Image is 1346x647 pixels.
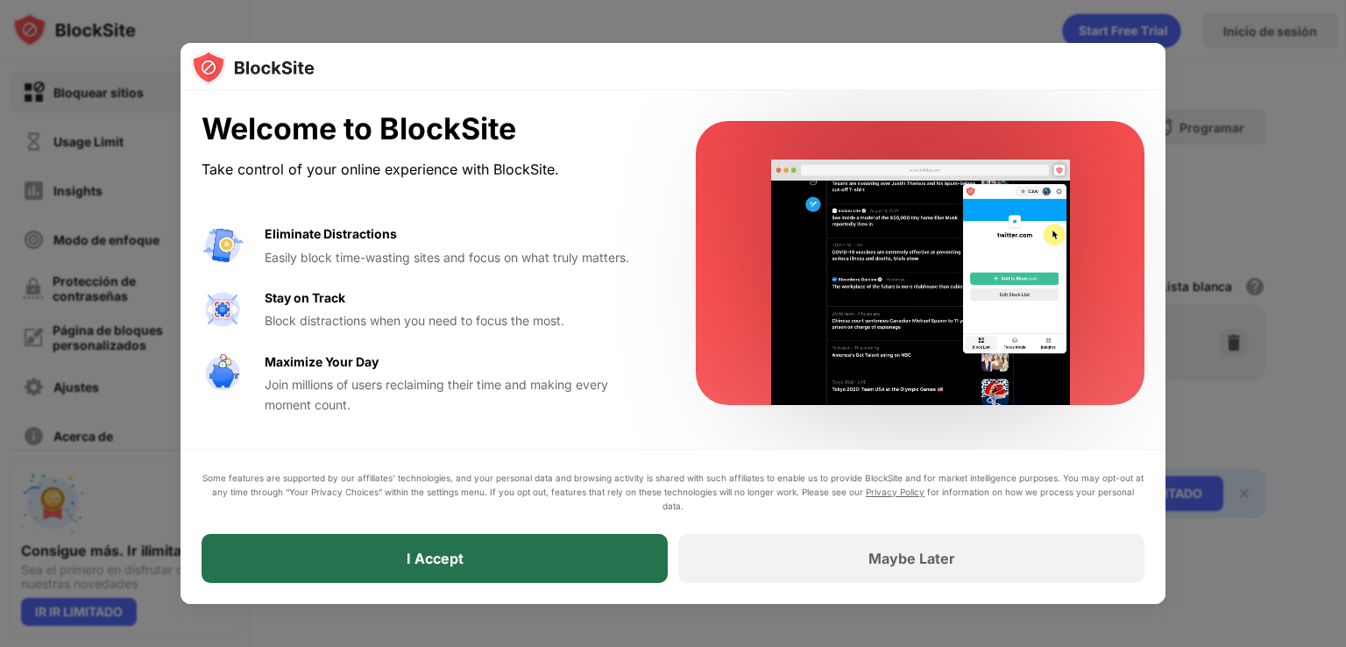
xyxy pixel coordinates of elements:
div: Stay on Track [265,288,345,308]
div: Maximize Your Day [265,352,379,372]
div: Some features are supported by our affiliates’ technologies, and your personal data and browsing ... [202,471,1144,513]
img: value-focus.svg [202,288,244,331]
div: Welcome to BlockSite [202,111,654,147]
div: I Accept [407,550,464,567]
div: Eliminate Distractions [265,224,397,244]
img: value-avoid-distractions.svg [202,224,244,267]
div: Easily block time-wasting sites and focus on what truly matters. [265,248,654,267]
div: Take control of your online experience with BlockSite. [202,157,654,182]
div: Block distractions when you need to focus the most. [265,311,654,331]
div: Join millions of users reclaiming their time and making every moment count. [265,375,654,415]
a: Privacy Policy [866,487,924,497]
img: value-safe-time.svg [202,352,244,395]
div: Maybe Later [868,550,955,567]
img: logo-blocksite.svg [191,50,315,85]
